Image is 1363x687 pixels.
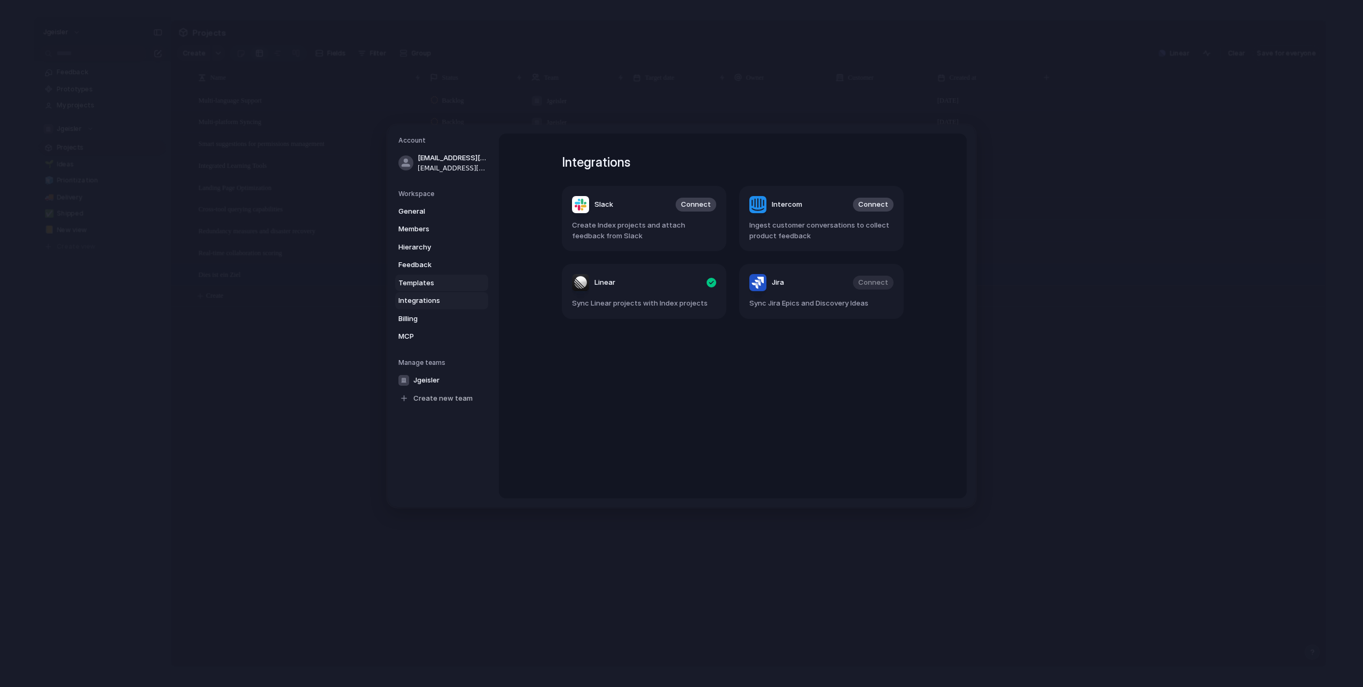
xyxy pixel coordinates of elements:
a: Jgeisler [395,372,488,389]
h5: Workspace [398,189,488,199]
span: [EMAIL_ADDRESS][DOMAIN_NAME] [418,153,486,163]
span: Create new team [413,393,473,404]
button: Connect [676,198,716,212]
a: Members [395,221,488,238]
span: [EMAIL_ADDRESS][DOMAIN_NAME] [418,163,486,173]
span: Connect [858,199,888,210]
span: Ingest customer conversations to collect product feedback [749,220,894,241]
h5: Manage teams [398,358,488,368]
span: Members [398,224,467,235]
span: Integrations [398,295,467,306]
a: [EMAIL_ADDRESS][DOMAIN_NAME][EMAIL_ADDRESS][DOMAIN_NAME] [395,150,488,176]
a: Integrations [395,292,488,309]
span: Templates [398,278,467,288]
a: MCP [395,328,488,345]
span: MCP [398,331,467,342]
a: Create new team [395,390,488,407]
span: Connect [681,199,711,210]
h5: Account [398,136,488,145]
span: Jgeisler [413,375,440,386]
a: Templates [395,275,488,292]
span: General [398,206,467,217]
span: Linear [594,277,615,288]
a: Feedback [395,256,488,274]
span: Create Index projects and attach feedback from Slack [572,220,716,241]
h1: Integrations [562,153,904,172]
span: Jira [772,277,784,288]
span: Sync Linear projects with Index projects [572,298,716,309]
a: Billing [395,310,488,327]
span: Billing [398,314,467,324]
span: Sync Jira Epics and Discovery Ideas [749,298,894,309]
span: Feedback [398,260,467,270]
a: Hierarchy [395,239,488,256]
span: Hierarchy [398,242,467,253]
span: Slack [594,199,613,210]
a: General [395,203,488,220]
button: Connect [853,198,894,212]
span: Intercom [772,199,802,210]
